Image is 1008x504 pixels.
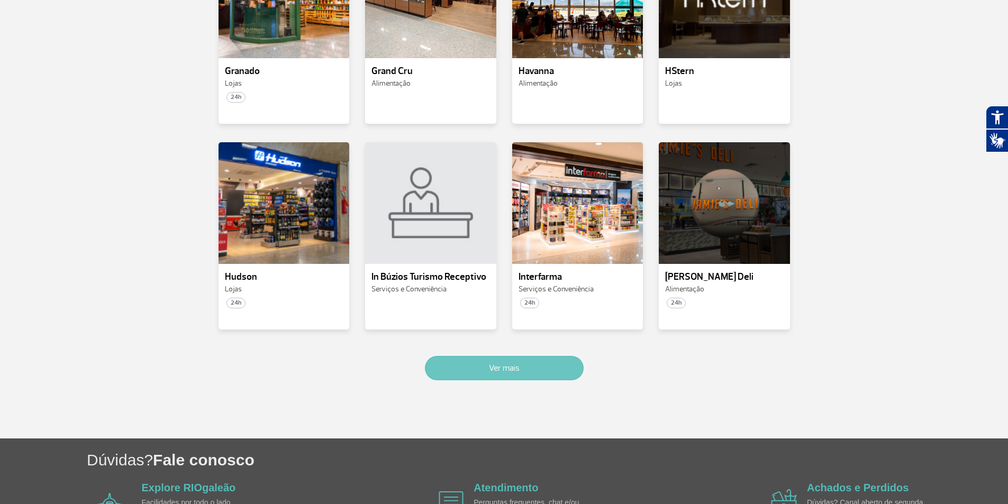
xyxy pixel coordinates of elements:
span: 24h [226,92,246,103]
span: Alimentação [665,285,704,294]
span: Lojas [225,79,242,88]
p: [PERSON_NAME] Deli [665,272,784,282]
p: Grand Cru [371,66,490,77]
a: Explore RIOgaleão [142,482,236,493]
span: 24h [667,298,686,308]
h1: Dúvidas? [87,449,1008,471]
button: Abrir recursos assistivos. [986,106,1008,129]
p: HStern [665,66,784,77]
p: Havanna [519,66,637,77]
p: Granado [225,66,343,77]
p: Interfarma [519,272,637,282]
span: Serviços e Conveniência [371,285,447,294]
p: In Búzios Turismo Receptivo [371,272,490,282]
span: Alimentação [371,79,411,88]
a: Atendimento [474,482,538,493]
span: Fale conosco [153,451,255,469]
span: Lojas [225,285,242,294]
span: Serviços e Conveniência [519,285,594,294]
button: Ver mais [425,356,584,380]
div: Plugin de acessibilidade da Hand Talk. [986,106,1008,152]
a: Achados e Perdidos [807,482,909,493]
span: Lojas [665,79,682,88]
span: 24h [226,298,246,308]
span: 24h [520,298,539,308]
button: Abrir tradutor de língua de sinais. [986,129,1008,152]
p: Hudson [225,272,343,282]
span: Alimentação [519,79,558,88]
